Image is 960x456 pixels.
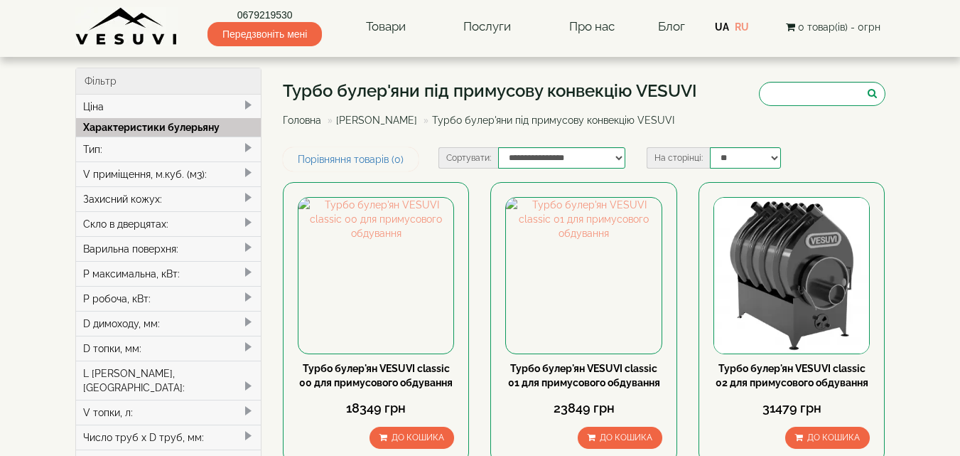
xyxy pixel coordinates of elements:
div: D топки, мм: [76,336,261,361]
div: 18349 грн [298,399,454,418]
a: Турбо булер'ян VESUVI classic 02 для примусового обдування [716,363,868,388]
button: До кошика [785,427,870,449]
div: Скло в дверцятах: [76,211,261,236]
span: Передзвоніть мені [207,22,322,46]
div: 23849 грн [505,399,662,418]
span: До кошика [600,433,652,442]
a: UA [715,21,729,33]
button: До кошика [370,427,454,449]
span: 0 товар(ів) - 0грн [798,21,880,33]
a: Товари [352,11,420,43]
a: 0679219530 [207,8,322,22]
a: [PERSON_NAME] [336,115,417,126]
div: Варильна поверхня: [76,236,261,261]
div: V топки, л: [76,400,261,425]
a: Про нас [555,11,629,43]
div: L [PERSON_NAME], [GEOGRAPHIC_DATA]: [76,361,261,400]
button: 0 товар(ів) - 0грн [782,19,885,35]
div: Число труб x D труб, мм: [76,425,261,450]
li: Турбо булер'яни під примусову конвекцію VESUVI [420,113,674,127]
a: Головна [283,115,321,126]
a: Турбо булер'ян VESUVI classic 01 для примусового обдування [508,363,660,388]
div: P максимальна, кВт: [76,261,261,286]
a: Порівняння товарів (0) [283,147,419,171]
img: Турбо булер'ян VESUVI classic 02 для примусового обдування [714,198,869,353]
span: До кошика [392,433,444,442]
div: Характеристики булерьяну [76,118,261,137]
div: 31479 грн [713,399,870,418]
div: V приміщення, м.куб. (м3): [76,161,261,186]
a: Турбо булер'ян VESUVI classic 00 для примусового обдування [299,363,453,388]
span: До кошика [807,433,860,442]
img: Завод VESUVI [75,7,178,46]
div: Тип: [76,137,261,161]
a: RU [735,21,749,33]
div: Захисний кожух: [76,186,261,211]
div: P робоча, кВт: [76,286,261,311]
div: Ціна [76,95,261,119]
a: Послуги [449,11,525,43]
label: На сторінці: [647,147,710,169]
div: D димоходу, мм: [76,311,261,336]
img: Турбо булер'ян VESUVI classic 01 для примусового обдування [506,198,661,353]
button: До кошика [578,427,662,449]
a: Блог [658,19,685,33]
label: Сортувати: [438,147,498,169]
h1: Турбо булер'яни під примусову конвекцію VESUVI [283,82,697,100]
img: Турбо булер'ян VESUVI classic 00 для примусового обдування [298,198,453,353]
div: Фільтр [76,68,261,95]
